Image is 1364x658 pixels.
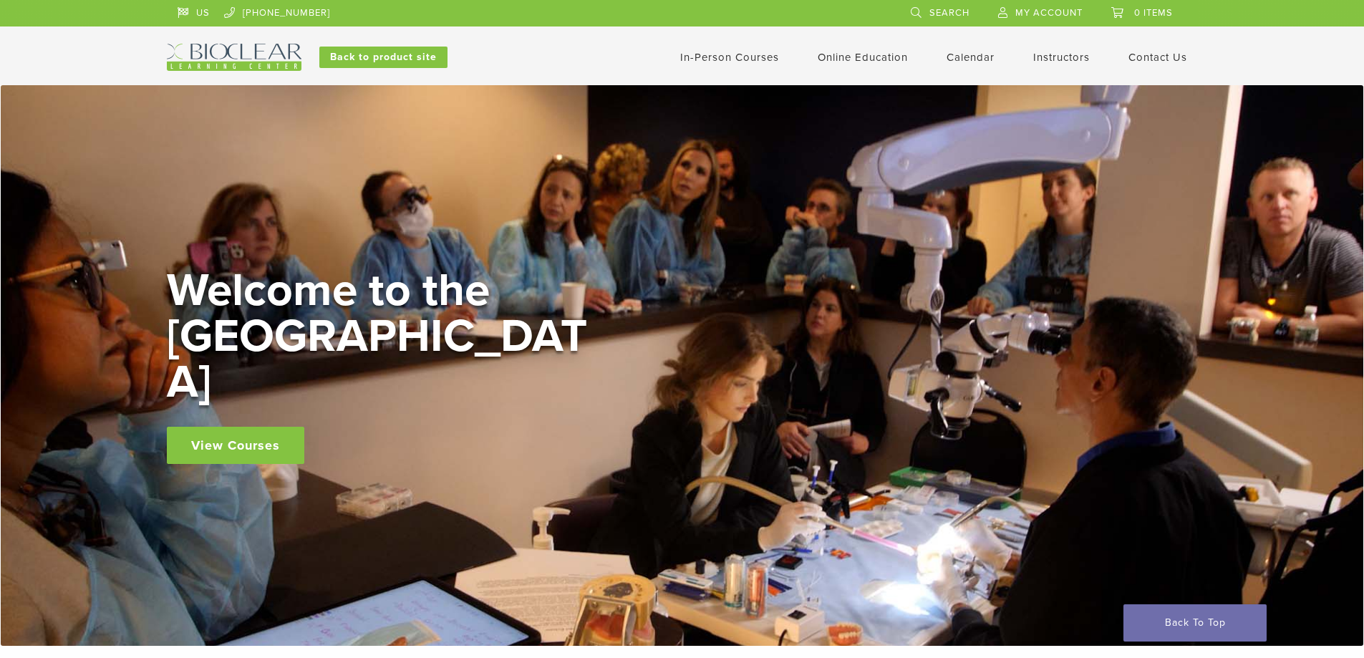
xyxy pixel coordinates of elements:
[818,51,908,64] a: Online Education
[167,268,596,405] h2: Welcome to the [GEOGRAPHIC_DATA]
[1134,7,1173,19] span: 0 items
[167,427,304,464] a: View Courses
[167,44,301,71] img: Bioclear
[680,51,779,64] a: In-Person Courses
[1128,51,1187,64] a: Contact Us
[929,7,969,19] span: Search
[1015,7,1083,19] span: My Account
[319,47,448,68] a: Back to product site
[947,51,995,64] a: Calendar
[1033,51,1090,64] a: Instructors
[1123,604,1267,642] a: Back To Top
